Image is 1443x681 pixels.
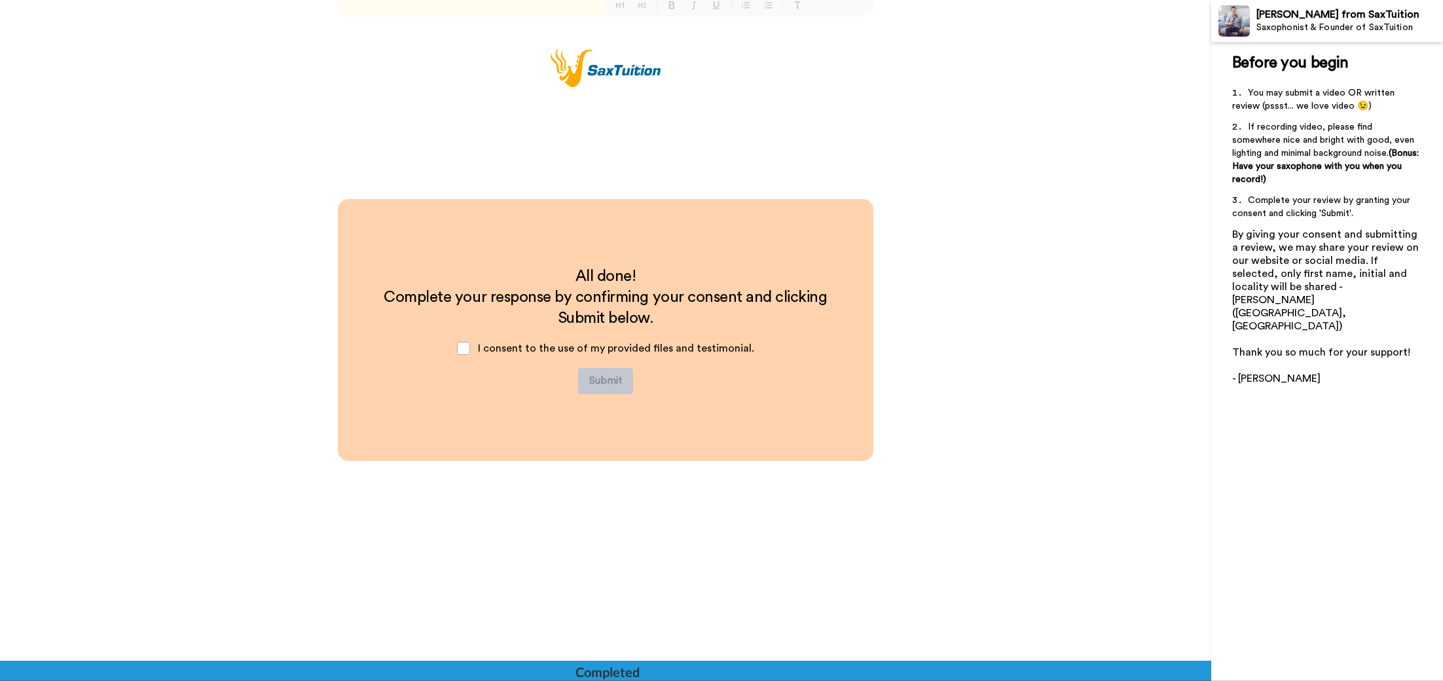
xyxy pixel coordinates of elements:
span: - [PERSON_NAME] [1232,373,1321,384]
span: (Bonus: Have your saxophone with you when you record!) [1232,149,1421,184]
span: All done! [575,268,636,284]
span: If recording video, please find somewhere nice and bright with good, even lighting and minimal ba... [1232,122,1417,158]
div: Saxophonist & Founder of SaxTuition [1256,22,1442,33]
span: By giving your consent and submitting a review, we may share your review on our website or social... [1232,229,1421,331]
span: You may submit a video OR written review (pssst... we love video 😉) [1232,88,1397,111]
span: I consent to the use of my provided files and testimonial. [478,343,754,354]
div: [PERSON_NAME] from SaxTuition [1256,9,1442,21]
img: Profile Image [1218,5,1250,37]
div: Completed [575,663,638,681]
button: Submit [578,368,633,394]
span: Before you begin [1232,55,1348,71]
span: Thank you so much for your support! [1232,347,1410,358]
span: Complete your response by confirming your consent and clicking Submit below. [384,289,831,326]
span: Complete your review by granting your consent and clicking 'Submit'. [1232,196,1413,218]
